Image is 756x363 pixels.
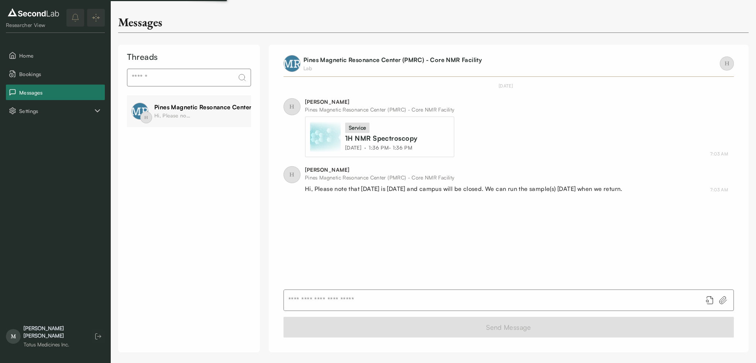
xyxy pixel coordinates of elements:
div: [PERSON_NAME] [305,98,454,106]
div: [PERSON_NAME] [PERSON_NAME] [24,325,84,339]
a: 1H NMR Spectroscopyservice1H NMR Spectroscopy[DATE]·1:36 PM- 1:36 PM [310,121,449,152]
div: Pines Magnetic Resonance Center (PMRC) - Core NMR Facility [305,174,622,181]
div: Totus Medicines Inc. [24,341,84,348]
button: Add booking [705,296,714,305]
img: 1H NMR Spectroscopy [310,121,341,152]
button: Settings [6,103,105,119]
button: Log out [92,330,105,343]
img: logo [6,7,61,18]
span: 1:36 PM - 1:36 PM [369,144,412,151]
div: August 30, 2025 7:03 AM [710,151,728,157]
div: Hi, Please note that [DATE] is [DATE] and campus will be closed. We can run the sample(s) [DATE] ... [154,112,191,119]
div: Messages [118,15,162,30]
div: service [345,123,370,133]
span: H [283,98,300,115]
button: Expand/Collapse sidebar [87,9,105,27]
span: [DATE] [345,144,361,151]
div: [PERSON_NAME] [305,166,622,174]
div: Lab [303,64,482,72]
button: notifications [66,9,84,27]
div: Researcher View [6,21,61,29]
button: Messages [6,85,105,100]
div: Hi, Please note that [DATE] is [DATE] and campus will be closed. We can run the sample(s) [DATE] ... [305,184,622,193]
div: Pines Magnetic Resonance Center (PMRC) - Core NMR Facility [154,103,333,112]
div: August 30, 2025 7:03 AM [710,186,728,193]
div: 1H NMR Spectroscopy [345,133,418,144]
button: Bookings [6,66,105,82]
span: M [6,329,21,344]
img: profile image [283,55,300,72]
span: Messages [19,89,102,96]
div: [DATE] [283,83,728,89]
span: · [364,144,366,151]
span: H [720,56,734,71]
span: Home [19,52,102,59]
div: Settings sub items [6,103,105,119]
div: Threads [127,51,251,63]
span: H [283,166,300,183]
img: profile image [131,103,148,120]
span: Settings [19,107,93,115]
span: H [140,112,152,123]
span: Bookings [19,70,102,78]
a: Pines Magnetic Resonance Center (PMRC) - Core NMR Facility [303,56,482,64]
div: Pines Magnetic Resonance Center (PMRC) - Core NMR Facility [305,106,454,113]
button: Home [6,48,105,63]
